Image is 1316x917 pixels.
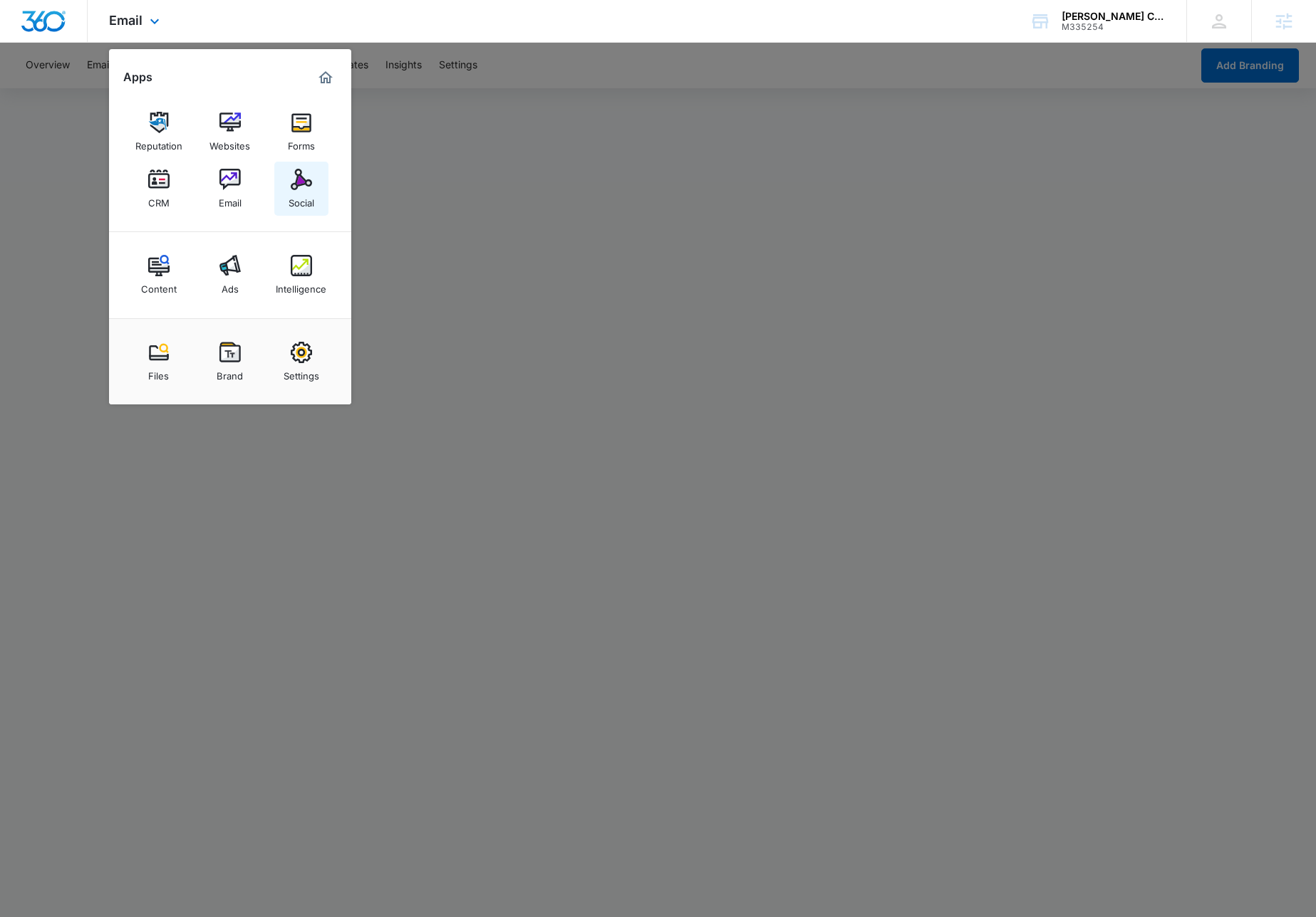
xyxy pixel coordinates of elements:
a: Files [132,335,186,389]
a: CRM [132,162,186,216]
a: Ads [203,248,257,302]
a: Websites [203,105,257,159]
div: Files [148,363,169,382]
a: Forms [274,105,328,159]
a: Reputation [132,105,186,159]
a: Marketing 360® Dashboard [314,66,337,89]
span: Email [109,13,143,28]
div: Content [141,276,177,295]
h2: Apps [123,70,152,84]
a: Email [203,162,257,216]
div: Forms [288,133,315,152]
div: account name [1062,11,1166,22]
div: Ads [222,276,239,295]
a: Intelligence [274,248,328,302]
div: Intelligence [276,276,326,295]
a: Content [132,248,186,302]
a: Social [274,162,328,216]
div: Settings [284,363,319,382]
a: Settings [274,335,328,389]
a: Brand [203,335,257,389]
div: Websites [209,133,250,152]
div: Email [219,190,242,209]
div: Brand [217,363,243,382]
div: account id [1062,22,1166,32]
div: Social [289,190,314,209]
div: Reputation [135,133,182,152]
div: CRM [148,190,170,209]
